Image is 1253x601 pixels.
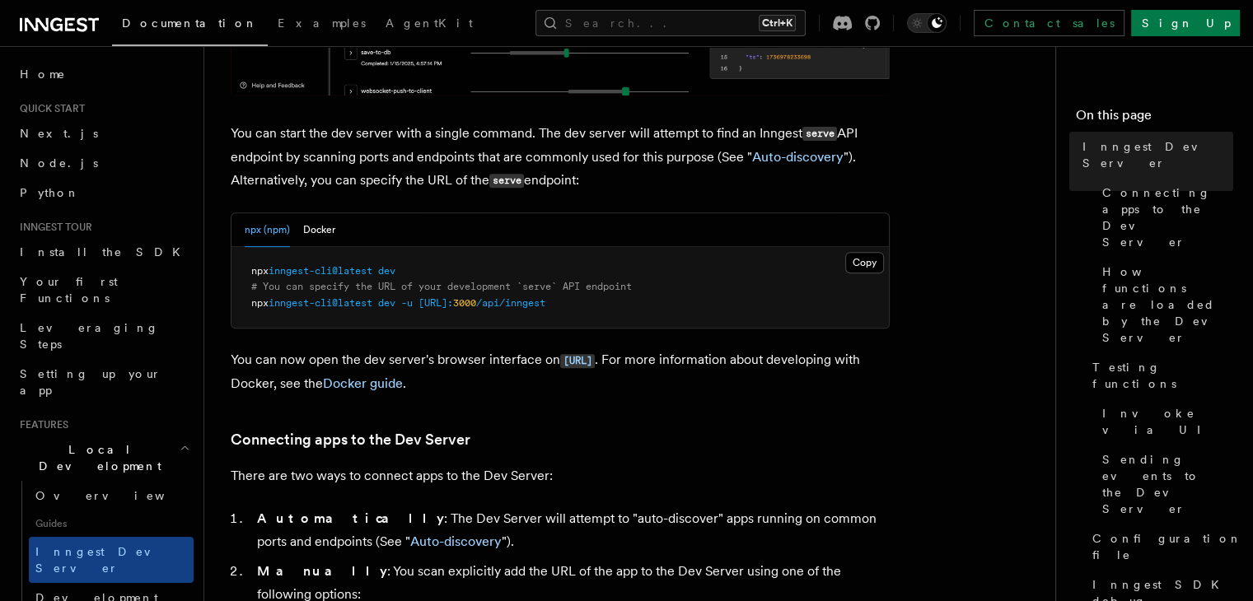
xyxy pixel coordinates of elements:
code: serve [802,127,837,141]
a: Next.js [13,119,194,148]
a: Setting up your app [13,359,194,405]
a: AgentKit [376,5,483,44]
span: Testing functions [1092,359,1233,392]
span: # You can specify the URL of your development `serve` API endpoint [251,281,632,292]
a: Sign Up [1131,10,1240,36]
span: /api/inngest [476,297,545,309]
span: Sending events to the Dev Server [1102,451,1233,517]
a: Sending events to the Dev Server [1096,445,1233,524]
span: Home [20,66,66,82]
span: Overview [35,489,205,502]
span: Setting up your app [20,367,161,397]
button: npx (npm) [245,213,290,247]
kbd: Ctrl+K [759,15,796,31]
a: Docker guide [323,375,403,391]
span: Inngest Dev Server [35,545,176,575]
h4: On this page [1076,105,1233,132]
a: Overview [29,481,194,510]
a: Connecting apps to the Dev Server [231,428,470,451]
a: [URL] [560,352,595,367]
span: inngest-cli@latest [269,265,372,277]
span: [URL]: [418,297,453,309]
a: Configuration file [1086,524,1233,570]
p: You can now open the dev server's browser interface on . For more information about developing wi... [231,348,890,395]
span: Configuration file [1092,530,1242,563]
a: Auto-discovery [410,533,502,549]
span: npx [251,297,269,309]
span: 3000 [453,297,476,309]
span: Next.js [20,127,98,140]
span: Examples [278,16,366,30]
span: Python [20,186,80,199]
span: Inngest tour [13,221,92,234]
span: dev [378,265,395,277]
a: Your first Functions [13,267,194,313]
span: Your first Functions [20,275,118,305]
a: Testing functions [1086,352,1233,398]
a: Invoke via UI [1096,398,1233,445]
span: Node.js [20,156,98,170]
span: Inngest Dev Server [1082,138,1233,171]
a: Leveraging Steps [13,313,194,359]
p: There are two ways to connect apps to the Dev Server: [231,464,890,487]
a: Examples [268,5,376,44]
span: How functions are loaded by the Dev Server [1102,263,1233,346]
a: Install the SDK [13,237,194,267]
span: Quick start [13,102,85,115]
code: serve [489,174,524,188]
a: Node.js [13,148,194,178]
span: Connecting apps to the Dev Server [1102,184,1233,250]
strong: Manually [257,563,387,579]
span: inngest-cli@latest [269,297,372,309]
a: Home [13,59,194,89]
button: Docker [303,213,335,247]
button: Toggle dark mode [907,13,947,33]
span: AgentKit [386,16,473,30]
span: Documentation [122,16,258,30]
li: : The Dev Server will attempt to "auto-discover" apps running on common ports and endpoints (See ... [252,507,890,553]
span: Install the SDK [20,245,190,259]
p: You can start the dev server with a single command. The dev server will attempt to find an Innges... [231,122,890,193]
button: Local Development [13,435,194,481]
a: Inngest Dev Server [1076,132,1233,178]
span: Guides [29,510,194,537]
a: Contact sales [974,10,1124,36]
span: Leveraging Steps [20,321,159,351]
span: Features [13,418,68,431]
span: Invoke via UI [1102,405,1233,438]
a: Connecting apps to the Dev Server [1096,178,1233,257]
a: How functions are loaded by the Dev Server [1096,257,1233,352]
span: Local Development [13,441,180,474]
span: npx [251,265,269,277]
a: Inngest Dev Server [29,537,194,583]
span: dev [378,297,395,309]
a: Documentation [112,5,268,46]
a: Python [13,178,194,207]
strong: Automatically [257,510,444,526]
button: Copy [845,252,884,273]
span: -u [401,297,413,309]
button: Search...Ctrl+K [535,10,806,36]
a: Auto-discovery [752,149,844,165]
code: [URL] [560,354,595,368]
